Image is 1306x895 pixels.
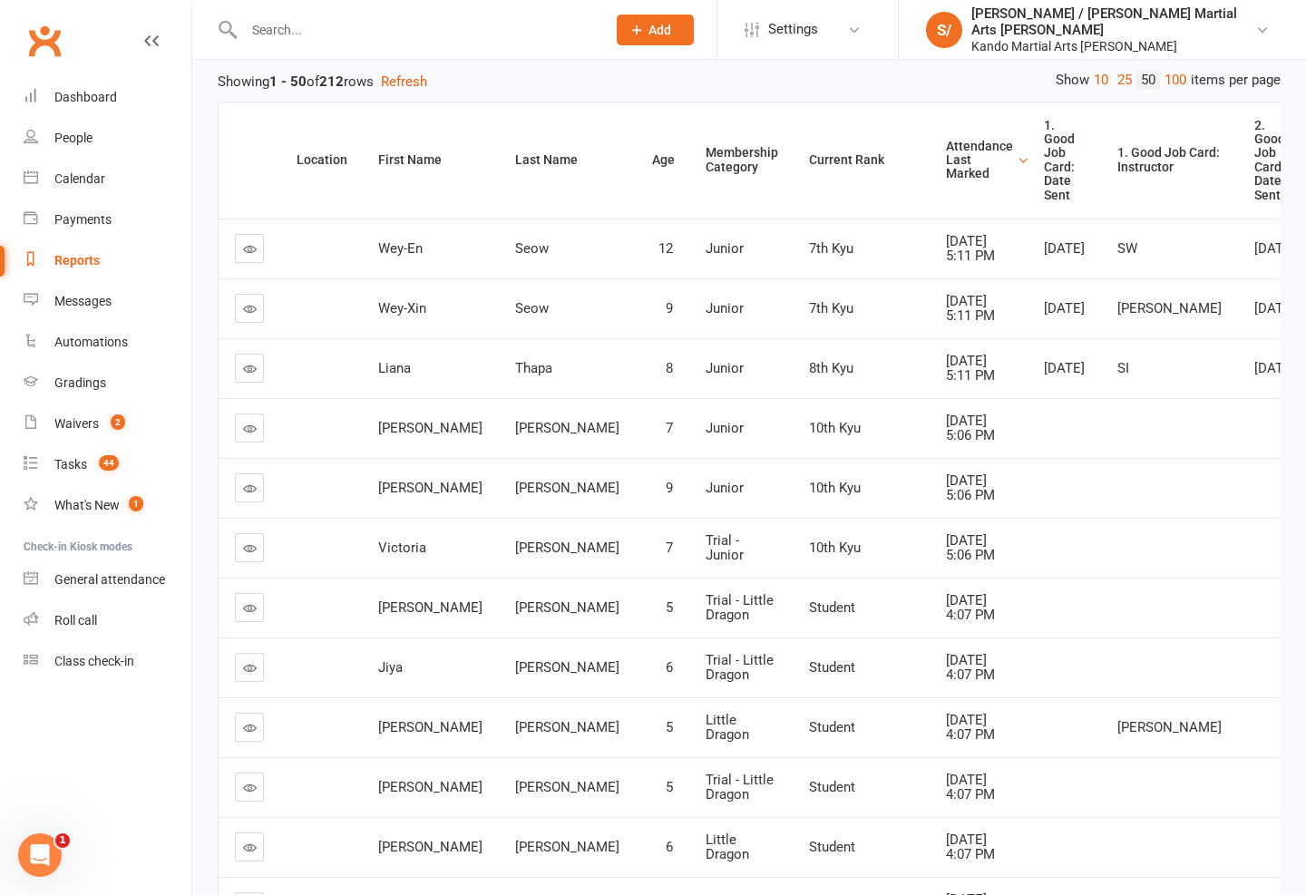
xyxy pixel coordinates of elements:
span: 6 [666,839,673,855]
span: [PERSON_NAME] [378,839,482,855]
a: Dashboard [24,77,191,118]
span: Student [809,659,855,676]
span: 10th Kyu [809,480,861,496]
div: Showing of rows [218,71,1281,92]
div: Tasks [54,457,87,472]
a: Automations [24,322,191,363]
div: Payments [54,212,112,227]
a: Class kiosk mode [24,641,191,682]
span: Settings [768,9,818,50]
span: Junior [706,300,744,316]
span: 44 [99,455,119,471]
span: 8th Kyu [809,360,853,376]
div: Gradings [54,375,106,390]
span: [PERSON_NAME] [378,480,482,496]
div: Roll call [54,613,97,627]
span: [PERSON_NAME] [378,719,482,735]
span: [DATE] [1254,360,1295,376]
div: Age [652,153,675,167]
div: Reports [54,253,100,268]
div: 2. Good Job Card: Date Sent [1254,119,1297,202]
span: 9 [666,480,673,496]
span: [DATE] 5:11 PM [946,353,995,384]
div: What's New [54,498,120,512]
a: Payments [24,199,191,240]
span: Junior [706,240,744,257]
span: Junior [706,420,744,436]
span: [DATE] 4:07 PM [946,772,995,803]
div: 1. Good Job Card: Date Sent [1044,119,1087,202]
span: 5 [666,599,673,616]
button: Add [617,15,694,45]
span: Jiya [378,659,403,676]
span: [DATE] 5:11 PM [946,293,995,325]
span: [PERSON_NAME] [378,420,482,436]
a: Gradings [24,363,191,404]
div: Calendar [54,171,105,186]
span: [DATE] 5:06 PM [946,413,995,444]
span: Liana [378,360,411,376]
span: [DATE] [1044,360,1085,376]
span: Seow [515,240,549,257]
span: [PERSON_NAME] [515,659,619,676]
span: Little Dragon [706,832,749,863]
span: Trial - Little Dragon [706,592,774,624]
span: 9 [666,300,673,316]
div: 1. Good Job Card: Instructor [1117,146,1223,174]
span: [PERSON_NAME] [1117,300,1222,316]
span: [DATE] [1254,300,1295,316]
a: People [24,118,191,159]
span: [DATE] [1044,240,1085,257]
div: Class check-in [54,654,134,668]
span: 10th Kyu [809,420,861,436]
span: [PERSON_NAME] [515,540,619,556]
span: 8 [666,360,673,376]
a: Tasks 44 [24,444,191,485]
a: General attendance kiosk mode [24,559,191,600]
div: Location [297,153,347,167]
a: 25 [1113,71,1136,90]
span: [DATE] 5:06 PM [946,532,995,564]
a: Clubworx [22,18,67,63]
a: Reports [24,240,191,281]
a: 100 [1160,71,1191,90]
iframe: Intercom live chat [18,833,62,877]
span: [PERSON_NAME] [515,719,619,735]
a: Messages [24,281,191,322]
span: [DATE] 4:07 PM [946,652,995,684]
span: 2 [111,414,125,430]
span: [PERSON_NAME] [515,420,619,436]
div: General attendance [54,572,165,587]
span: Wey-En [378,240,423,257]
div: Kando Martial Arts [PERSON_NAME] [971,38,1255,54]
div: Automations [54,335,128,349]
span: SW [1117,240,1137,257]
span: Student [809,779,855,795]
button: Refresh [381,71,427,92]
strong: 212 [319,73,344,90]
span: [PERSON_NAME] [378,599,482,616]
span: 6 [666,659,673,676]
span: [DATE] 4:07 PM [946,832,995,863]
div: Show items per page [1056,71,1281,90]
div: Membership Category [706,146,778,174]
span: 7 [666,420,673,436]
span: 7 [666,540,673,556]
div: Waivers [54,416,99,431]
span: Little Dragon [706,712,749,744]
div: Messages [54,294,112,308]
span: [PERSON_NAME] [378,779,482,795]
a: What's New1 [24,485,191,526]
a: Calendar [24,159,191,199]
span: 5 [666,719,673,735]
span: [DATE] 4:07 PM [946,712,995,744]
span: Seow [515,300,549,316]
span: [DATE] 5:11 PM [946,233,995,265]
span: [DATE] 5:06 PM [946,472,995,504]
span: 1 [55,833,70,848]
span: Student [809,719,855,735]
span: Student [809,599,855,616]
span: [PERSON_NAME] [515,779,619,795]
span: [PERSON_NAME] [515,480,619,496]
span: Add [648,23,671,37]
